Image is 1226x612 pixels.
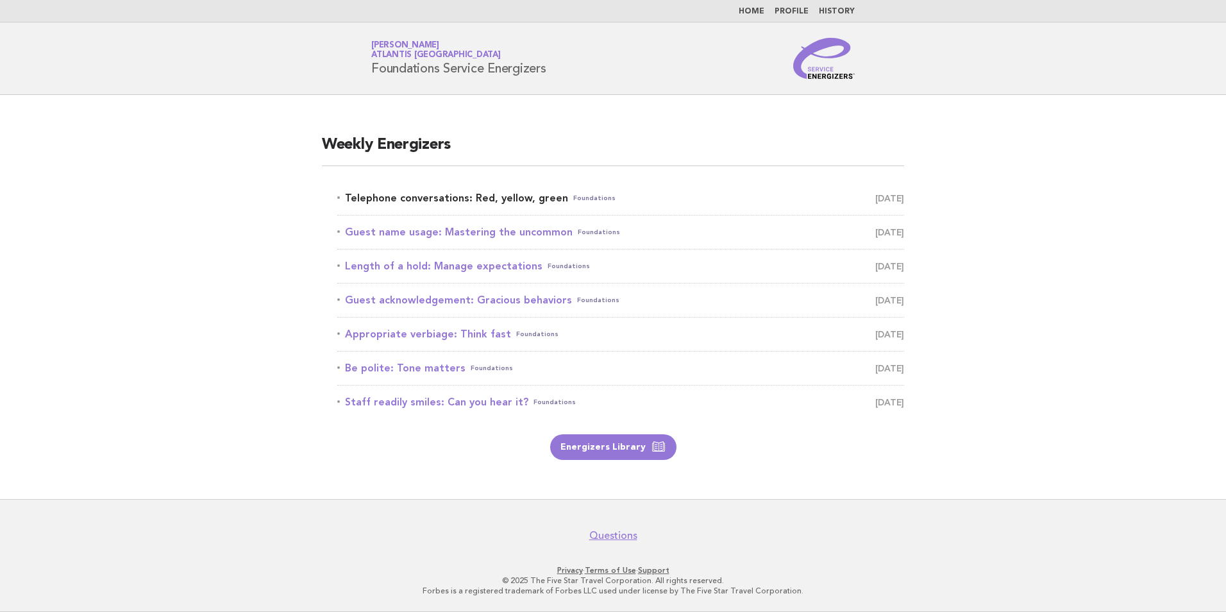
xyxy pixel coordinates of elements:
a: [PERSON_NAME]Atlantis [GEOGRAPHIC_DATA] [371,41,501,59]
span: [DATE] [875,223,904,241]
h2: Weekly Energizers [322,135,904,166]
a: Energizers Library [550,434,676,460]
a: Guest acknowledgement: Gracious behaviorsFoundations [DATE] [337,291,904,309]
p: © 2025 The Five Star Travel Corporation. All rights reserved. [221,575,1005,586]
span: Foundations [578,223,620,241]
span: [DATE] [875,359,904,377]
a: Profile [775,8,809,15]
span: Foundations [573,189,616,207]
a: Privacy [557,566,583,575]
span: [DATE] [875,291,904,309]
a: Length of a hold: Manage expectationsFoundations [DATE] [337,257,904,275]
a: Terms of Use [585,566,636,575]
p: Forbes is a registered trademark of Forbes LLC used under license by The Five Star Travel Corpora... [221,586,1005,596]
p: · · [221,565,1005,575]
a: History [819,8,855,15]
a: Questions [589,529,637,542]
span: [DATE] [875,393,904,411]
span: Foundations [548,257,590,275]
span: [DATE] [875,189,904,207]
a: Staff readily smiles: Can you hear it?Foundations [DATE] [337,393,904,411]
h1: Foundations Service Energizers [371,42,546,75]
a: Be polite: Tone mattersFoundations [DATE] [337,359,904,377]
span: [DATE] [875,325,904,343]
a: Guest name usage: Mastering the uncommonFoundations [DATE] [337,223,904,241]
span: [DATE] [875,257,904,275]
span: Foundations [533,393,576,411]
a: Support [638,566,669,575]
span: Foundations [577,291,619,309]
img: Service Energizers [793,38,855,79]
a: Telephone conversations: Red, yellow, greenFoundations [DATE] [337,189,904,207]
span: Foundations [471,359,513,377]
span: Foundations [516,325,558,343]
a: Home [739,8,764,15]
span: Atlantis [GEOGRAPHIC_DATA] [371,51,501,60]
a: Appropriate verbiage: Think fastFoundations [DATE] [337,325,904,343]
